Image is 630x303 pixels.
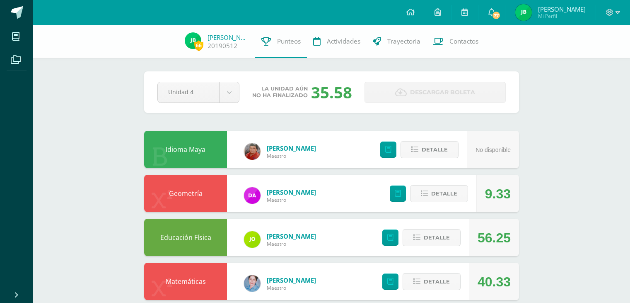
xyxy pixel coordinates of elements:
[267,152,316,159] span: Maestro
[267,196,316,203] span: Maestro
[267,144,316,152] a: [PERSON_NAME]
[194,40,203,51] span: 66
[367,25,427,58] a: Trayectoria
[387,37,420,46] span: Trayectoria
[252,86,308,99] span: La unidad aún no ha finalizado
[267,276,316,284] a: [PERSON_NAME]
[403,273,461,290] button: Detalle
[403,229,461,246] button: Detalle
[478,263,511,301] div: 40.33
[476,147,511,153] span: No disponible
[277,37,301,46] span: Punteos
[431,186,457,201] span: Detalle
[485,175,511,213] div: 9.33
[144,131,227,168] div: Idioma Maya
[208,33,249,42] a: [PERSON_NAME]
[327,37,360,46] span: Actividades
[311,81,352,103] div: 35.58
[255,25,307,58] a: Punteos
[422,142,448,157] span: Detalle
[538,5,586,13] span: [PERSON_NAME]
[515,4,532,21] img: 9f048fa6bfcc49339127222689bcdc4d.png
[478,219,511,257] div: 56.25
[427,25,485,58] a: Contactos
[244,275,261,292] img: 044c0162fa7e0f0b4b3ccbd14fd12260.png
[208,42,237,50] a: 20190512
[410,185,468,202] button: Detalle
[401,141,459,158] button: Detalle
[244,231,261,248] img: 82cb8650c3364a68df28ab37f084364e.png
[424,230,450,245] span: Detalle
[244,187,261,204] img: 9ec2f35d84b77fba93b74c0ecd725fb6.png
[168,82,209,102] span: Unidad 4
[449,37,478,46] span: Contactos
[144,219,227,256] div: Educación Física
[538,12,586,20] span: Mi Perfil
[307,25,367,58] a: Actividades
[158,82,239,103] a: Unidad 4
[492,11,501,20] span: 77
[267,232,316,240] a: [PERSON_NAME]
[424,274,450,289] span: Detalle
[267,188,316,196] a: [PERSON_NAME]
[267,240,316,247] span: Maestro
[244,143,261,160] img: 05ddfdc08264272979358467217619c8.png
[144,263,227,300] div: Matemáticas
[185,32,201,49] img: 9f048fa6bfcc49339127222689bcdc4d.png
[410,82,475,103] span: Descargar boleta
[144,175,227,212] div: Geometría
[267,284,316,291] span: Maestro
